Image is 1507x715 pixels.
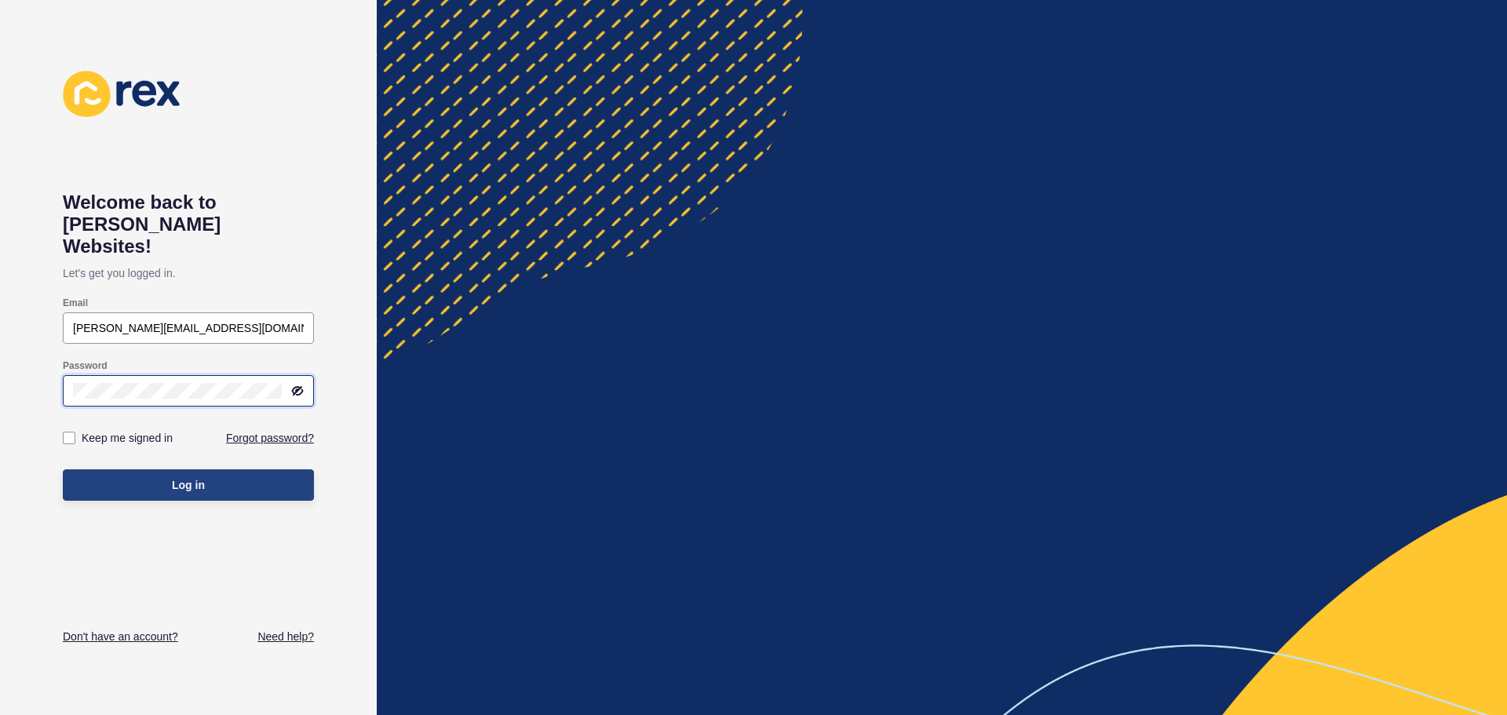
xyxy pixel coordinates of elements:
[63,629,178,644] a: Don't have an account?
[226,430,314,446] a: Forgot password?
[63,359,108,372] label: Password
[63,297,88,309] label: Email
[82,430,173,446] label: Keep me signed in
[63,192,314,257] h1: Welcome back to [PERSON_NAME] Websites!
[73,320,304,336] input: e.g. name@company.com
[63,469,314,501] button: Log in
[63,257,314,289] p: Let's get you logged in.
[172,477,205,493] span: Log in
[257,629,314,644] a: Need help?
